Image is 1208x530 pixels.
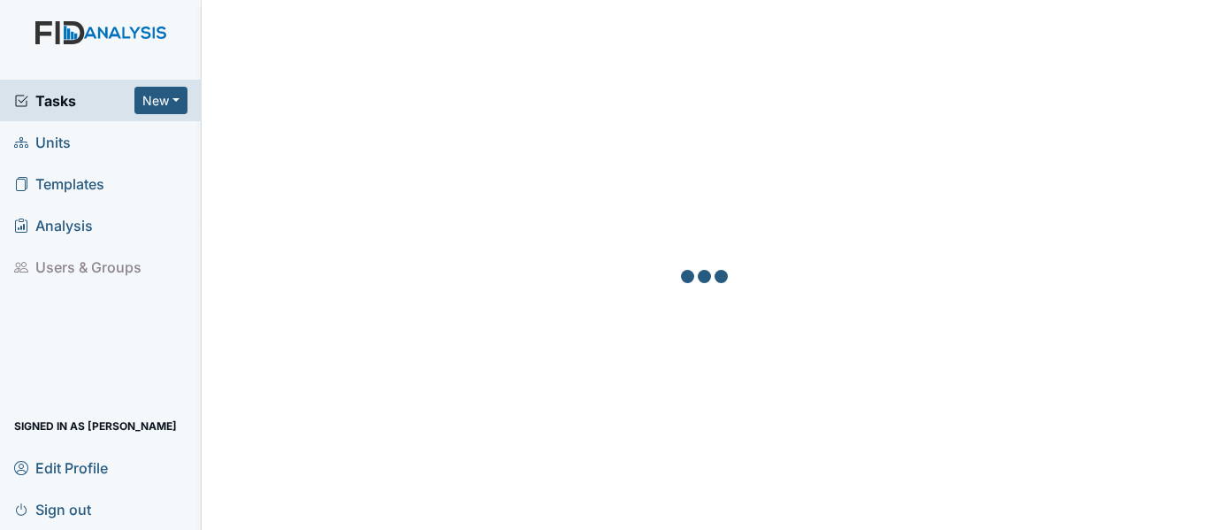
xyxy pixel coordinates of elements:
[14,170,104,197] span: Templates
[14,90,134,111] a: Tasks
[134,87,187,114] button: New
[14,211,93,239] span: Analysis
[14,128,71,156] span: Units
[14,412,177,440] span: Signed in as [PERSON_NAME]
[14,454,108,481] span: Edit Profile
[14,495,91,523] span: Sign out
